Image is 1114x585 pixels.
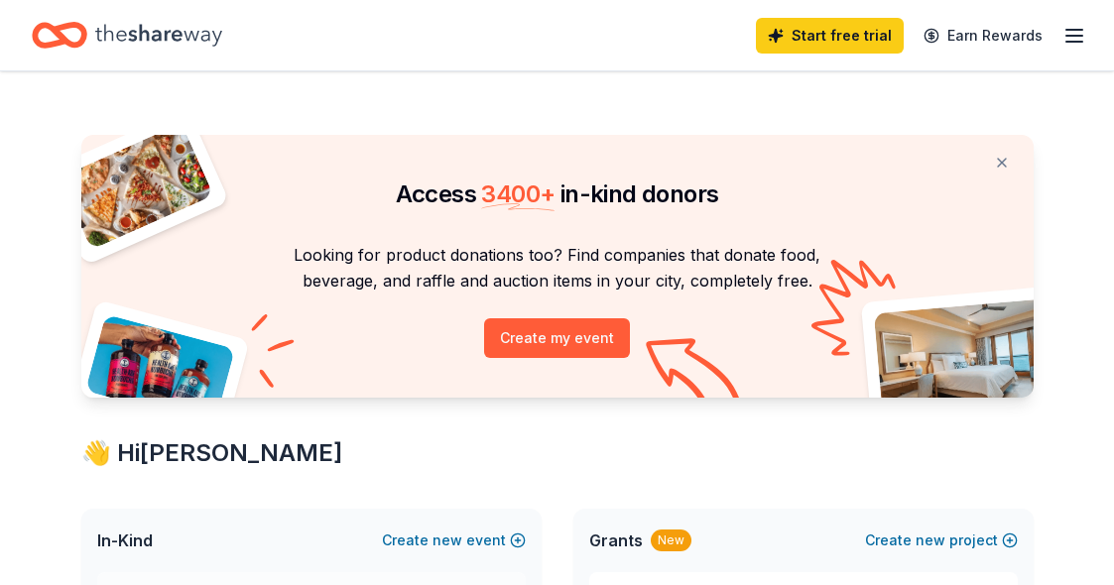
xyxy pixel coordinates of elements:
img: Curvy arrow [646,338,745,412]
span: new [916,528,945,552]
span: Grants [589,528,643,552]
span: new [433,528,462,552]
span: In-Kind [97,528,153,552]
p: Looking for product donations too? Find companies that donate food, beverage, and raffle and auct... [105,242,1010,294]
span: 3400 + [481,179,555,208]
div: 👋 Hi [PERSON_NAME] [81,437,1034,469]
span: Access in-kind donors [396,179,719,208]
img: Pizza [59,123,213,250]
button: Createnewproject [865,528,1018,552]
button: Create my event [484,318,630,358]
button: Createnewevent [382,528,526,552]
div: New [651,529,691,551]
a: Earn Rewards [912,18,1054,54]
a: Home [32,12,222,58]
a: Start free trial [756,18,904,54]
